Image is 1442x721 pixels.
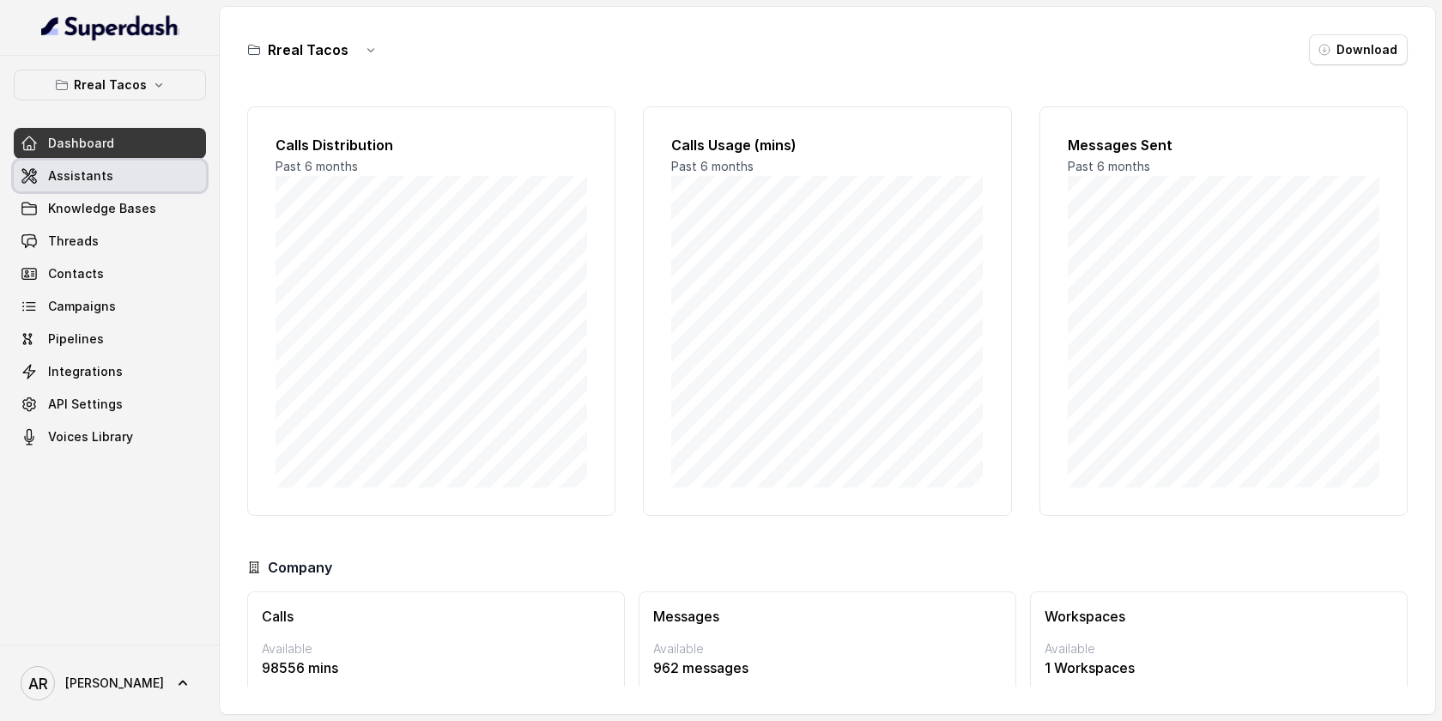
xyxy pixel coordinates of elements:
p: Available [262,640,610,657]
p: 1 Workspaces [1045,657,1393,678]
span: Knowledge Bases [48,200,156,217]
span: Integrations [48,363,123,380]
h2: Calls Usage (mins) [671,135,983,155]
span: Past 6 months [1068,159,1150,173]
span: Threads [48,233,99,250]
span: Pipelines [48,330,104,348]
h2: Calls Distribution [276,135,587,155]
span: Voices Library [48,428,133,445]
span: API Settings [48,396,123,413]
p: 98556 mins [262,657,610,678]
a: Integrations [14,356,206,387]
a: Assistants [14,161,206,191]
h3: Calls [262,606,610,627]
span: Past 6 months [276,159,358,173]
a: Threads [14,226,206,257]
p: Rreal Tacos [74,75,147,95]
button: Rreal Tacos [14,70,206,100]
h2: Messages Sent [1068,135,1379,155]
h3: Rreal Tacos [268,39,348,60]
h3: Company [268,557,332,578]
span: Past 6 months [671,159,754,173]
button: Download [1309,34,1408,65]
p: 962 messages [653,657,1002,678]
span: Assistants [48,167,113,185]
a: [PERSON_NAME] [14,659,206,707]
a: Dashboard [14,128,206,159]
p: Available [653,640,1002,657]
img: light.svg [41,14,179,41]
span: Campaigns [48,298,116,315]
span: Dashboard [48,135,114,152]
span: Contacts [48,265,104,282]
h3: Workspaces [1045,606,1393,627]
a: Contacts [14,258,206,289]
a: API Settings [14,389,206,420]
a: Pipelines [14,324,206,354]
span: [PERSON_NAME] [65,675,164,692]
a: Knowledge Bases [14,193,206,224]
p: Available [1045,640,1393,657]
text: AR [28,675,48,693]
a: Campaigns [14,291,206,322]
h3: Messages [653,606,1002,627]
a: Voices Library [14,421,206,452]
